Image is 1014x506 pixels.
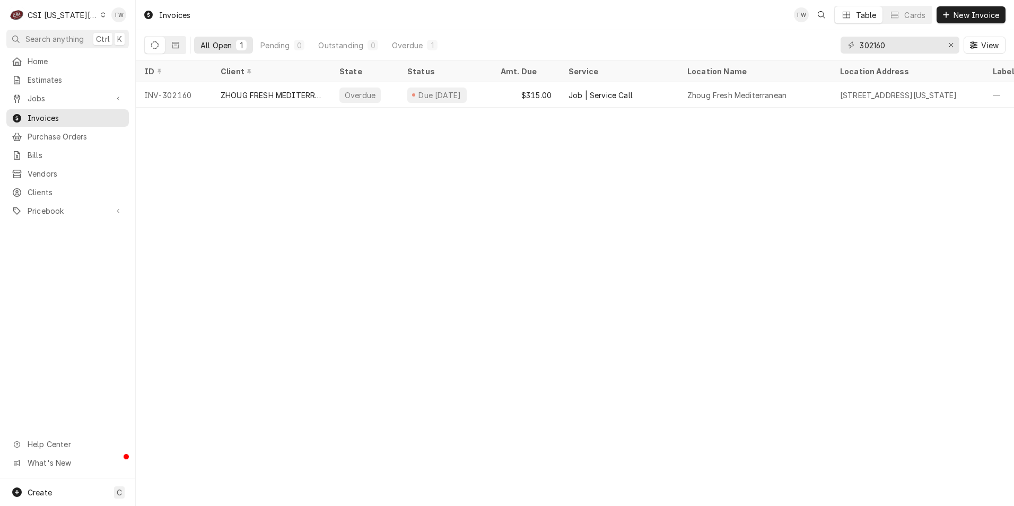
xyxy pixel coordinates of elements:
[6,202,129,220] a: Go to Pricebook
[407,66,482,77] div: Status
[28,168,124,179] span: Vendors
[6,71,129,89] a: Estimates
[492,82,560,108] div: $315.00
[840,66,974,77] div: Location Address
[28,74,124,85] span: Estimates
[501,66,549,77] div: Amt. Due
[28,150,124,161] span: Bills
[370,40,376,51] div: 0
[6,435,129,453] a: Go to Help Center
[6,184,129,201] a: Clients
[569,66,668,77] div: Service
[860,37,939,54] input: Keyword search
[111,7,126,22] div: TW
[6,53,129,70] a: Home
[6,128,129,145] a: Purchase Orders
[429,40,435,51] div: 1
[979,40,1001,51] span: View
[111,7,126,22] div: Tori Warrick's Avatar
[417,90,462,101] div: Due [DATE]
[260,40,290,51] div: Pending
[904,10,925,21] div: Cards
[136,82,212,108] div: INV-302160
[238,40,244,51] div: 1
[28,112,124,124] span: Invoices
[937,6,1006,23] button: New Invoice
[28,10,98,21] div: CSI [US_STATE][GEOGRAPHIC_DATA]
[344,90,377,101] div: Overdue
[392,40,423,51] div: Overdue
[794,7,809,22] div: Tori Warrick's Avatar
[200,40,232,51] div: All Open
[318,40,363,51] div: Outstanding
[28,205,108,216] span: Pricebook
[840,90,957,101] div: [STREET_ADDRESS][US_STATE]
[117,487,122,498] span: C
[687,66,821,77] div: Location Name
[569,90,633,101] div: Job | Service Call
[6,90,129,107] a: Go to Jobs
[856,10,877,21] div: Table
[942,37,959,54] button: Erase input
[28,488,52,497] span: Create
[794,7,809,22] div: TW
[221,66,320,77] div: Client
[28,56,124,67] span: Home
[6,454,129,472] a: Go to What's New
[28,439,123,450] span: Help Center
[951,10,1001,21] span: New Invoice
[964,37,1006,54] button: View
[10,7,24,22] div: CSI Kansas City's Avatar
[687,90,786,101] div: Zhoug Fresh Mediterranean
[25,33,84,45] span: Search anything
[6,109,129,127] a: Invoices
[813,6,830,23] button: Open search
[28,187,124,198] span: Clients
[221,90,322,101] div: ZHOUG FRESH MEDITERRANEAN
[339,66,390,77] div: State
[144,66,202,77] div: ID
[6,146,129,164] a: Bills
[28,131,124,142] span: Purchase Orders
[28,93,108,104] span: Jobs
[6,30,129,48] button: Search anythingCtrlK
[296,40,302,51] div: 0
[6,165,129,182] a: Vendors
[96,33,110,45] span: Ctrl
[10,7,24,22] div: C
[117,33,122,45] span: K
[28,457,123,468] span: What's New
